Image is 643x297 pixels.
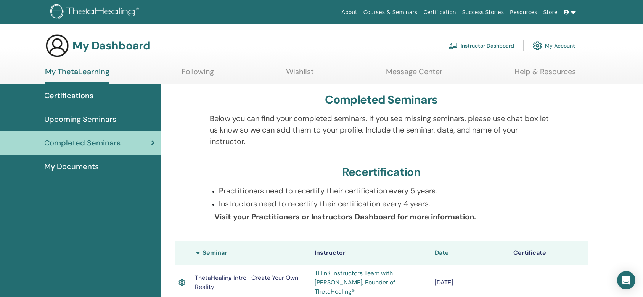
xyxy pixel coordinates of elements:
a: Resources [507,5,540,19]
a: Instructor Dashboard [448,37,514,54]
a: Help & Resources [514,67,576,82]
a: About [338,5,360,19]
div: Open Intercom Messenger [617,271,635,289]
h3: Recertification [342,165,421,179]
span: Certifications [44,90,93,101]
a: THInK Instructors Team with [PERSON_NAME], Founder of ThetaHealing® [315,269,395,295]
img: chalkboard-teacher.svg [448,42,458,49]
img: cog.svg [533,39,542,52]
p: Instructors need to recertify their certification every 4 years. [219,198,553,209]
span: Upcoming Seminars [44,113,116,125]
a: Date [435,249,449,257]
h3: My Dashboard [72,39,150,53]
b: Visit your Practitioners or Instructors Dashboard for more information. [214,212,476,222]
a: Wishlist [286,67,314,82]
img: logo.png [50,4,141,21]
a: Message Center [386,67,442,82]
a: Following [182,67,214,82]
span: My Documents [44,161,99,172]
p: Below you can find your completed seminars. If you see missing seminars, please use chat box let ... [210,113,553,147]
a: My ThetaLearning [45,67,109,84]
p: Practitioners need to recertify their certification every 5 years. [219,185,553,196]
a: My Account [533,37,575,54]
span: ThetaHealing Intro- Create Your Own Reality [195,274,298,291]
th: Certificate [510,241,588,265]
span: Completed Seminars [44,137,121,148]
th: Instructor [311,241,431,265]
img: Active Certificate [178,278,185,287]
a: Certification [420,5,459,19]
h3: Completed Seminars [325,93,437,107]
img: generic-user-icon.jpg [45,34,69,58]
a: Success Stories [459,5,507,19]
a: Courses & Seminars [360,5,421,19]
a: Store [540,5,561,19]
